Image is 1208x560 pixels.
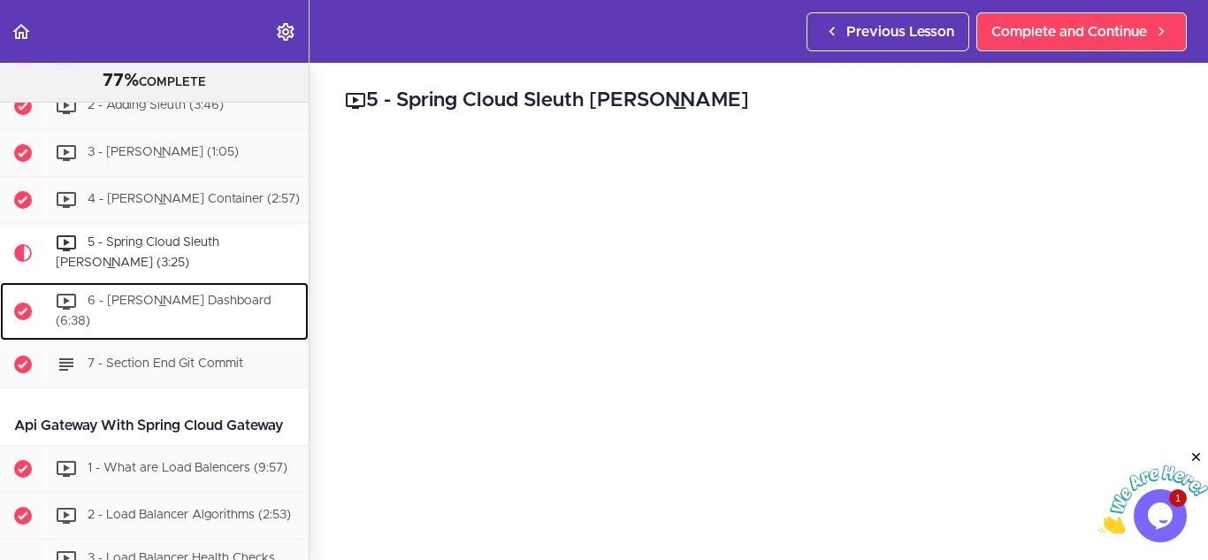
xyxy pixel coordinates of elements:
[976,12,1187,51] a: Complete and Continue
[88,509,291,521] span: 2 - Load Balancer Algorithms (2:53)
[1098,449,1208,533] iframe: chat widget
[88,462,287,474] span: 1 - What are Load Balencers (9:57)
[22,70,287,93] div: COMPLETE
[88,194,300,206] span: 4 - [PERSON_NAME] Container (2:57)
[807,12,969,51] a: Previous Lesson
[11,21,32,42] svg: Back to course curriculum
[88,147,239,159] span: 3 - [PERSON_NAME] (1:05)
[846,21,954,42] span: Previous Lesson
[88,100,224,112] span: 2 - Adding Sleuth (3:46)
[56,295,271,327] span: 6 - [PERSON_NAME] Dashboard (6:38)
[56,237,219,270] span: 5 - Spring Cloud Sleuth [PERSON_NAME] (3:25)
[991,21,1147,42] span: Complete and Continue
[103,72,139,89] span: 77%
[88,357,243,370] span: 7 - Section End Git Commit
[345,86,1173,116] h2: 5 - Spring Cloud Sleuth [PERSON_NAME]
[275,21,296,42] svg: Settings Menu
